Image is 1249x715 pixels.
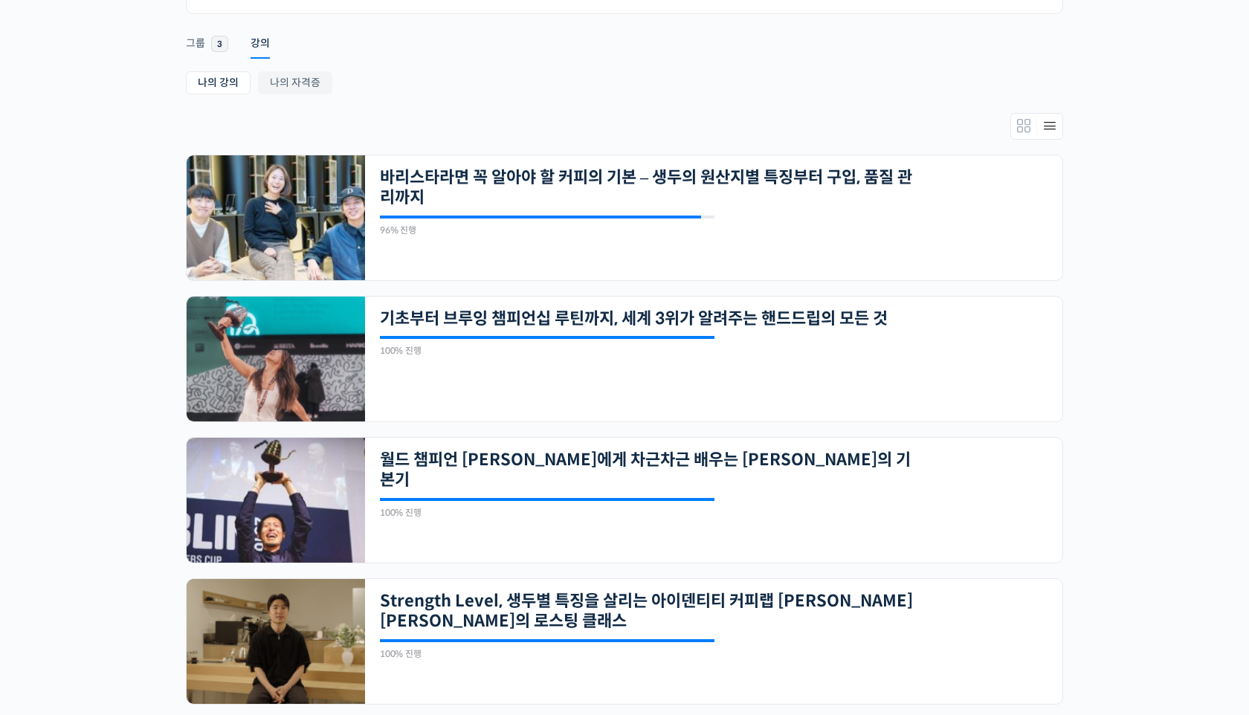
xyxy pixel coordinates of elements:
[186,36,205,59] div: 그룹
[230,494,248,505] span: 설정
[98,471,192,508] a: 대화
[251,36,270,59] div: 강의
[258,71,332,94] a: 나의 자격증
[211,36,228,52] span: 3
[47,494,56,505] span: 홈
[380,591,914,632] a: Strength Level, 생두별 특징을 살리는 아이덴티티 커피랩 [PERSON_NAME] [PERSON_NAME]의 로스팅 클래스
[136,494,154,506] span: 대화
[380,508,714,517] div: 100% 진행
[380,346,714,355] div: 100% 진행
[186,71,251,94] a: 나의 강의
[251,18,270,55] a: 강의
[186,18,228,56] a: 그룹 3
[192,471,285,508] a: 설정
[4,471,98,508] a: 홈
[380,650,714,659] div: 100% 진행
[186,71,1063,98] nav: Sub Menu
[380,308,914,329] a: 기초부터 브루잉 챔피언십 루틴까지, 세계 3위가 알려주는 핸드드립의 모든 것
[380,450,914,491] a: 월드 챔피언 [PERSON_NAME]에게 차근차근 배우는 [PERSON_NAME]의 기본기
[380,226,714,235] div: 96% 진행
[1010,113,1063,140] div: Members directory secondary navigation
[186,18,1063,55] nav: Primary menu
[380,167,914,208] a: 바리스타라면 꼭 알아야 할 커피의 기본 – 생두의 원산지별 특징부터 구입, 품질 관리까지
